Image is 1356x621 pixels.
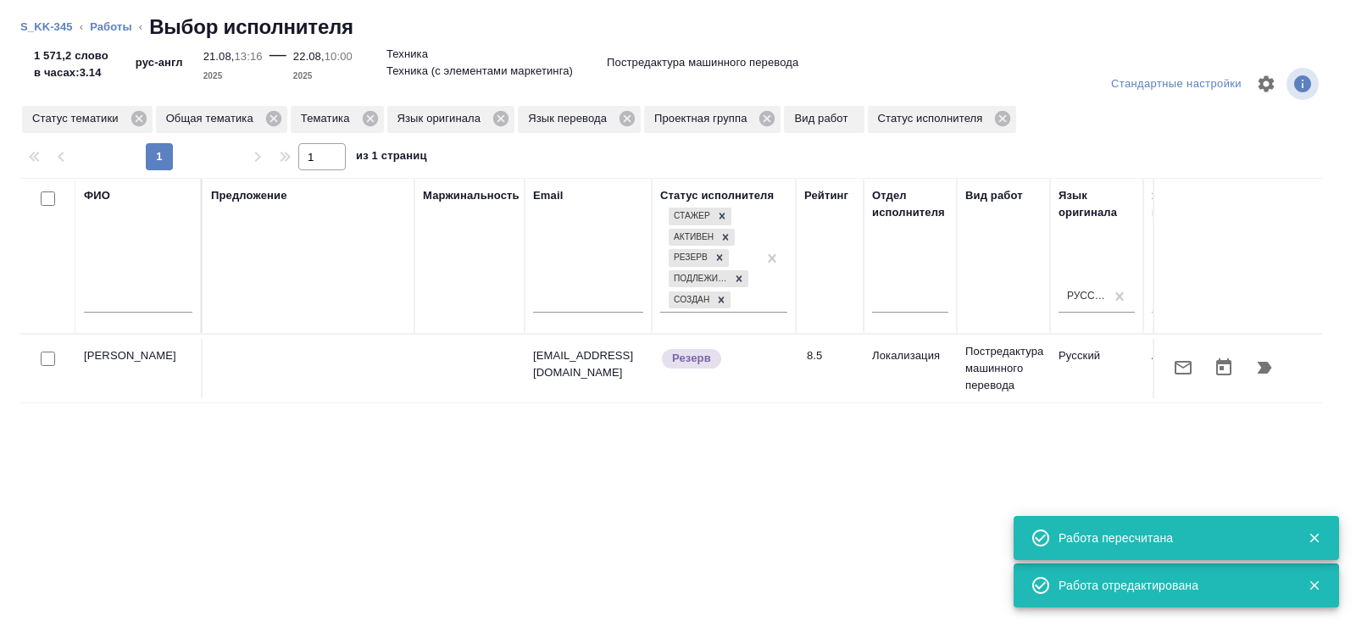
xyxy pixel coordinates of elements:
div: Вид работ [965,187,1023,204]
div: Язык оригинала [1059,187,1135,221]
p: Статус тематики [32,110,125,127]
div: Стажер, Активен, Резерв, Подлежит внедрению, Создан [667,227,736,248]
div: Предложение [211,187,287,204]
td: Локализация [864,339,957,398]
p: Проектная группа [654,110,753,127]
div: Стажер, Активен, Резерв, Подлежит внедрению, Создан [667,269,750,290]
div: Подлежит внедрению [669,270,730,288]
a: Работы [90,20,132,33]
p: 22.08, [293,50,325,63]
div: Отдел исполнителя [872,187,948,221]
div: Работа отредактирована [1059,577,1282,594]
p: 21.08, [203,50,235,63]
div: 8.5 [807,347,855,364]
div: Язык оригинала [387,106,515,133]
p: 1 571,2 слово [34,47,108,64]
a: S_KK-345 [20,20,73,33]
button: Закрыть [1297,578,1331,593]
li: ‹ [80,19,83,36]
p: Техника [386,46,428,63]
h2: Выбор исполнителя [149,14,353,41]
p: Общая тематика [166,110,259,127]
div: Стажер, Активен, Резерв, Подлежит внедрению, Создан [667,247,731,269]
span: из 1 страниц [356,146,427,170]
div: Стажер, Активен, Резерв, Подлежит внедрению, Создан [667,290,732,311]
div: Проектная группа [644,106,781,133]
div: — [270,41,286,85]
p: Резерв [672,350,711,367]
span: Посмотреть информацию [1287,68,1322,100]
p: Язык перевода [528,110,613,127]
div: Рейтинг [804,187,848,204]
div: Общая тематика [156,106,287,133]
div: На крайний случай: тут высокое качество, но есть другие проблемы [660,347,787,370]
p: [EMAIL_ADDRESS][DOMAIN_NAME] [533,347,643,381]
div: Создан [669,291,712,309]
div: Активен [669,229,716,247]
td: [PERSON_NAME] [75,339,203,398]
div: Русский [1067,289,1106,303]
p: 10:00 [325,50,353,63]
button: Продолжить [1244,347,1285,388]
p: Постредактура машинного перевода [965,343,1042,394]
div: ФИО [84,187,110,204]
li: ‹ [139,19,142,36]
button: Закрыть [1297,530,1331,546]
div: Email [533,187,563,204]
td: Английский [1143,339,1237,398]
div: Работа пересчитана [1059,530,1282,546]
div: Стажер, Активен, Резерв, Подлежит внедрению, Создан [667,206,733,227]
div: Статус тематики [22,106,153,133]
div: Язык перевода [518,106,641,133]
td: Русский [1050,339,1143,398]
input: Выбери исполнителей, чтобы отправить приглашение на работу [41,352,55,366]
div: Тематика [291,106,384,133]
div: Статус исполнителя [868,106,1017,133]
p: Статус исполнителя [878,110,989,127]
span: Настроить таблицу [1246,64,1287,104]
p: Постредактура машинного перевода [607,54,798,71]
div: Язык перевода [1152,187,1228,221]
p: Вид работ [794,110,853,127]
nav: breadcrumb [20,14,1336,41]
div: split button [1107,71,1246,97]
button: Открыть календарь загрузки [1203,347,1244,388]
div: Маржинальность [423,187,520,204]
p: Язык оригинала [397,110,487,127]
p: Тематика [301,110,356,127]
div: Стажер [669,208,713,225]
p: 13:16 [235,50,263,63]
div: Резерв [669,249,710,267]
div: Статус исполнителя [660,187,774,204]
